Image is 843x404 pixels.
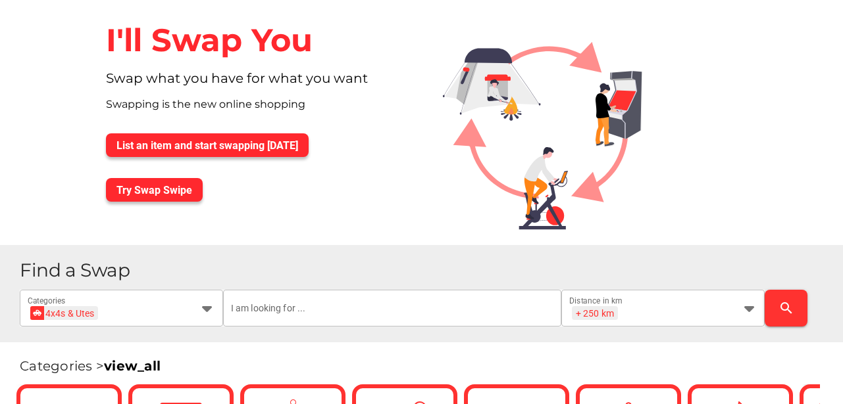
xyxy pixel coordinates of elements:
[116,184,192,196] span: Try Swap Swipe
[34,306,95,320] div: 4x4s & Utes
[231,290,554,326] input: I am looking for ...
[95,97,422,123] div: Swapping is the new online shopping
[20,358,161,374] span: Categories >
[95,70,422,97] div: Swap what you have for what you want
[116,139,298,152] span: List an item and start swapping [DATE]
[104,358,161,374] a: view_all
[779,300,794,316] i: search
[20,261,832,280] h1: Find a Swap
[106,178,203,202] button: Try Swap Swipe
[576,307,614,319] div: + 250 km
[95,11,422,70] div: I'll Swap You
[106,133,309,157] button: List an item and start swapping [DATE]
